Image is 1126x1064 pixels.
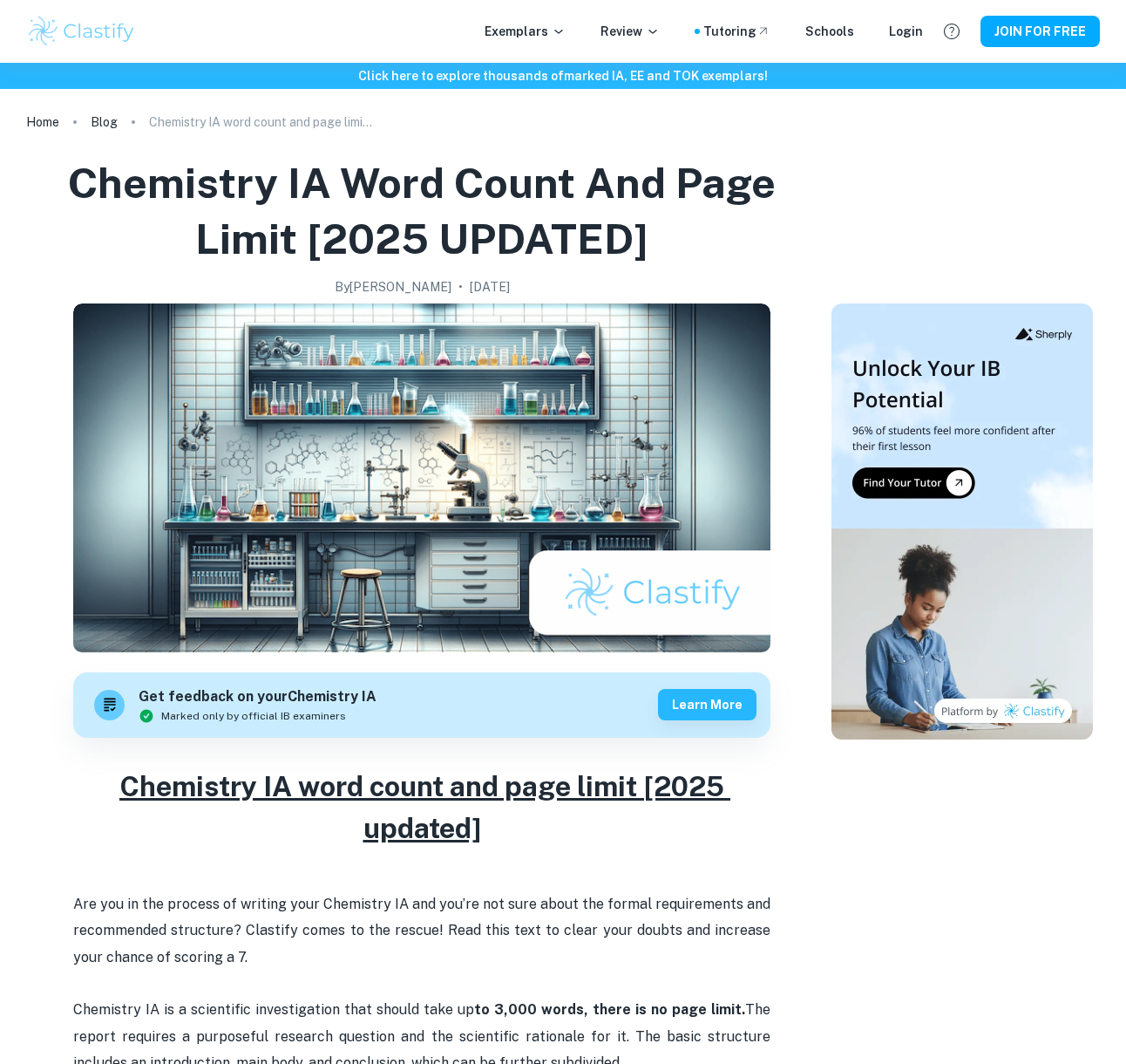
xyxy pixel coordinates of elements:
[703,22,770,41] a: Tutoring
[73,1001,600,1018] span: Chemistry IA is a scientific investigation that should take up
[91,110,118,134] a: Blog
[937,17,967,46] button: Help and Feedback
[26,110,59,134] a: Home
[980,16,1100,47] button: JOIN FOR FREE
[26,14,137,49] img: Clastify logo
[73,304,770,652] img: Chemistry IA word count and page limit [2025 UPDATED] cover image
[831,304,1093,740] img: Thumbnail
[149,113,376,132] p: Chemistry IA word count and page limit [2025 UPDATED]
[161,708,346,724] span: Marked only by official IB examiners
[805,22,854,41] a: Schools
[600,1001,745,1018] strong: here is no page limit.
[3,66,1123,85] h6: Click here to explore thousands of marked IA, EE and TOK exemplars !
[458,277,463,297] p: •
[73,672,770,738] a: Get feedback on yourChemistry IAMarked only by official IB examinersLearn more
[474,1001,600,1018] strong: to 3,000 words, t
[139,686,376,708] h6: Get feedback on your Chemistry IA
[470,277,510,297] h2: [DATE]
[73,896,774,965] span: Are you in the process of writing your Chemistry IA and you’re not sure about the formal requirem...
[485,22,566,41] p: Exemplars
[335,277,451,297] h2: By [PERSON_NAME]
[33,155,811,267] h1: Chemistry IA word count and page limit [2025 UPDATED]
[889,22,923,41] a: Login
[658,689,756,720] button: Learn more
[600,22,660,41] p: Review
[363,770,731,844] u: [2025 updated]
[119,770,637,802] u: Chemistry IA word count and page limit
